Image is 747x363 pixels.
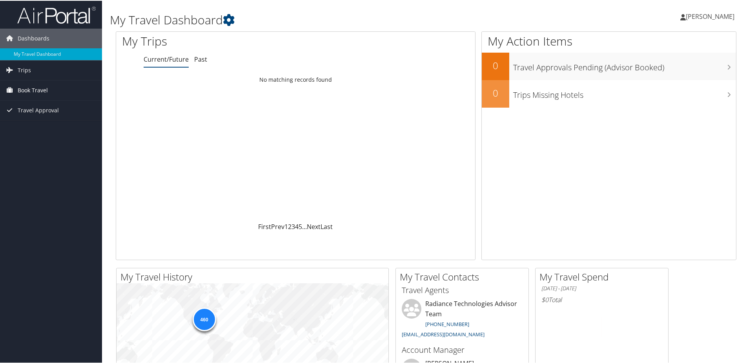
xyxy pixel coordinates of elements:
a: Current/Future [144,54,189,63]
img: airportal-logo.png [17,5,96,24]
h2: 0 [482,86,509,99]
span: Book Travel [18,80,48,99]
a: Prev [271,222,284,230]
h3: Account Manager [402,344,523,355]
a: Past [194,54,207,63]
h2: My Travel History [120,269,388,283]
h1: My Trips [122,32,320,49]
h3: Travel Agents [402,284,523,295]
li: Radiance Technologies Advisor Team [398,298,527,340]
span: Travel Approval [18,100,59,119]
h3: Travel Approvals Pending (Advisor Booked) [513,57,736,72]
h2: 0 [482,58,509,71]
td: No matching records found [116,72,475,86]
a: 2 [288,222,292,230]
a: 1 [284,222,288,230]
h2: My Travel Contacts [400,269,528,283]
a: [EMAIL_ADDRESS][DOMAIN_NAME] [402,330,485,337]
a: 3 [292,222,295,230]
h2: My Travel Spend [539,269,668,283]
span: … [302,222,307,230]
h1: My Action Items [482,32,736,49]
span: $0 [541,295,548,303]
h1: My Travel Dashboard [110,11,532,27]
a: 5 [299,222,302,230]
span: Dashboards [18,28,49,48]
h6: [DATE] - [DATE] [541,284,662,291]
span: [PERSON_NAME] [686,11,734,20]
div: 460 [192,307,216,330]
h6: Total [541,295,662,303]
a: Next [307,222,321,230]
a: 4 [295,222,299,230]
h3: Trips Missing Hotels [513,85,736,100]
a: 0Trips Missing Hotels [482,79,736,107]
span: Trips [18,60,31,79]
a: 0Travel Approvals Pending (Advisor Booked) [482,52,736,79]
a: First [258,222,271,230]
a: Last [321,222,333,230]
a: [PERSON_NAME] [680,4,742,27]
a: [PHONE_NUMBER] [425,320,469,327]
